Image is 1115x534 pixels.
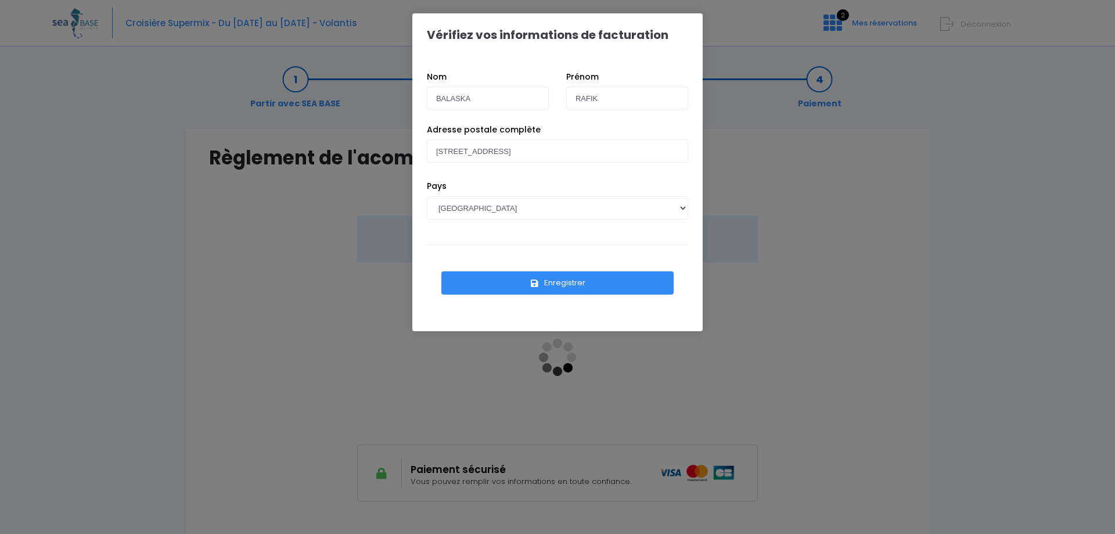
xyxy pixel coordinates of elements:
[427,124,541,136] label: Adresse postale complète
[427,28,668,42] h1: Vérifiez vos informations de facturation
[566,71,599,83] label: Prénom
[427,180,447,192] label: Pays
[441,271,674,295] button: Enregistrer
[427,71,447,83] label: Nom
